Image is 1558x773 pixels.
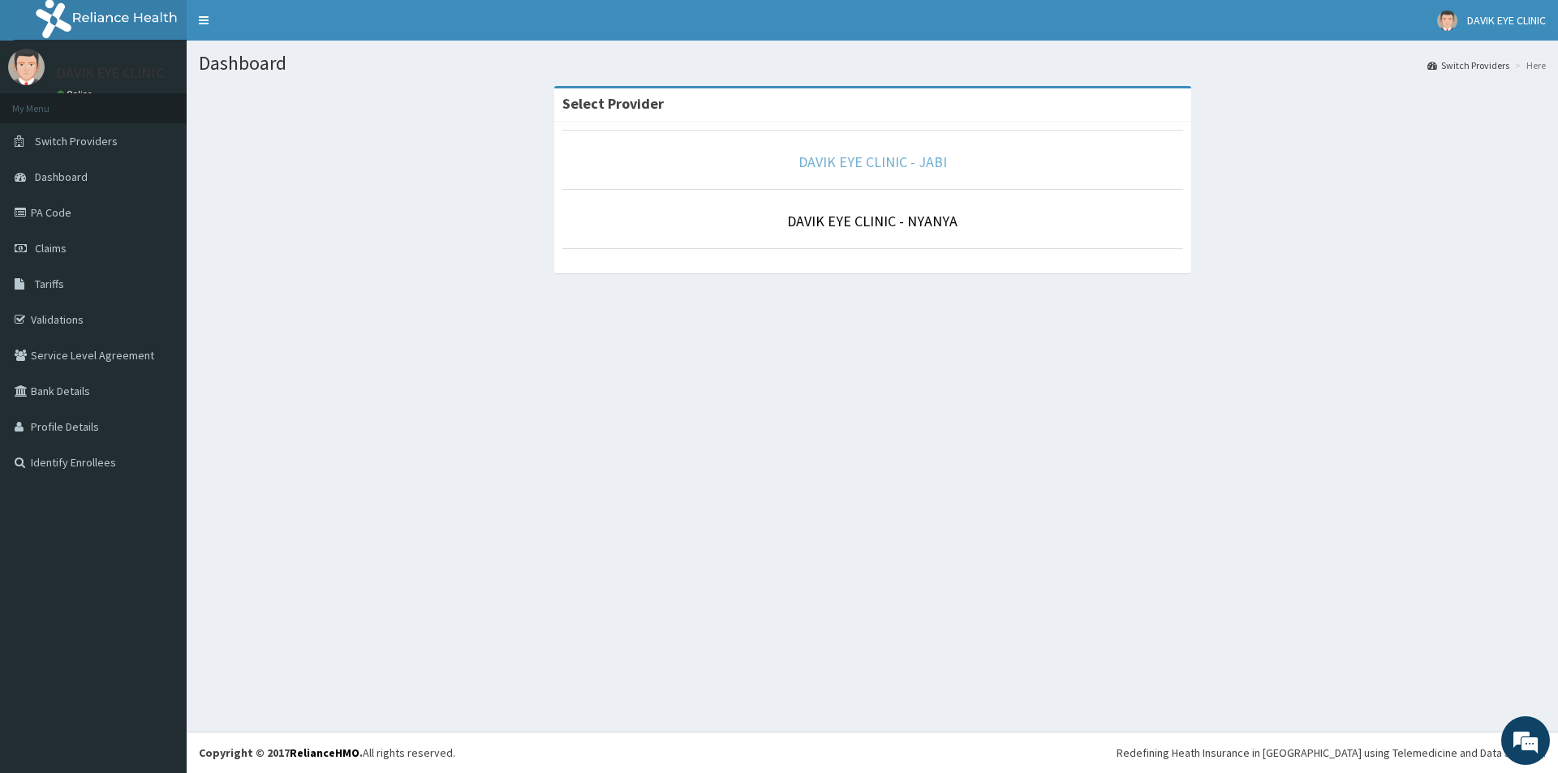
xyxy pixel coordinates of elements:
[35,134,118,148] span: Switch Providers
[35,241,67,256] span: Claims
[1427,58,1509,72] a: Switch Providers
[57,66,164,80] p: DAVIK EYE CLINIC
[787,212,958,230] a: DAVIK EYE CLINIC - NYANYA
[8,49,45,85] img: User Image
[290,745,359,760] a: RelianceHMO
[57,88,96,100] a: Online
[1511,58,1546,72] li: Here
[187,732,1558,773] footer: All rights reserved.
[199,53,1546,74] h1: Dashboard
[35,170,88,184] span: Dashboard
[1467,13,1546,28] span: DAVIK EYE CLINIC
[35,277,64,291] span: Tariffs
[1437,11,1457,31] img: User Image
[562,94,664,113] strong: Select Provider
[798,152,947,171] a: DAVIK EYE CLINIC - JABI
[1117,745,1546,761] div: Redefining Heath Insurance in [GEOGRAPHIC_DATA] using Telemedicine and Data Science!
[199,745,363,760] strong: Copyright © 2017 .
